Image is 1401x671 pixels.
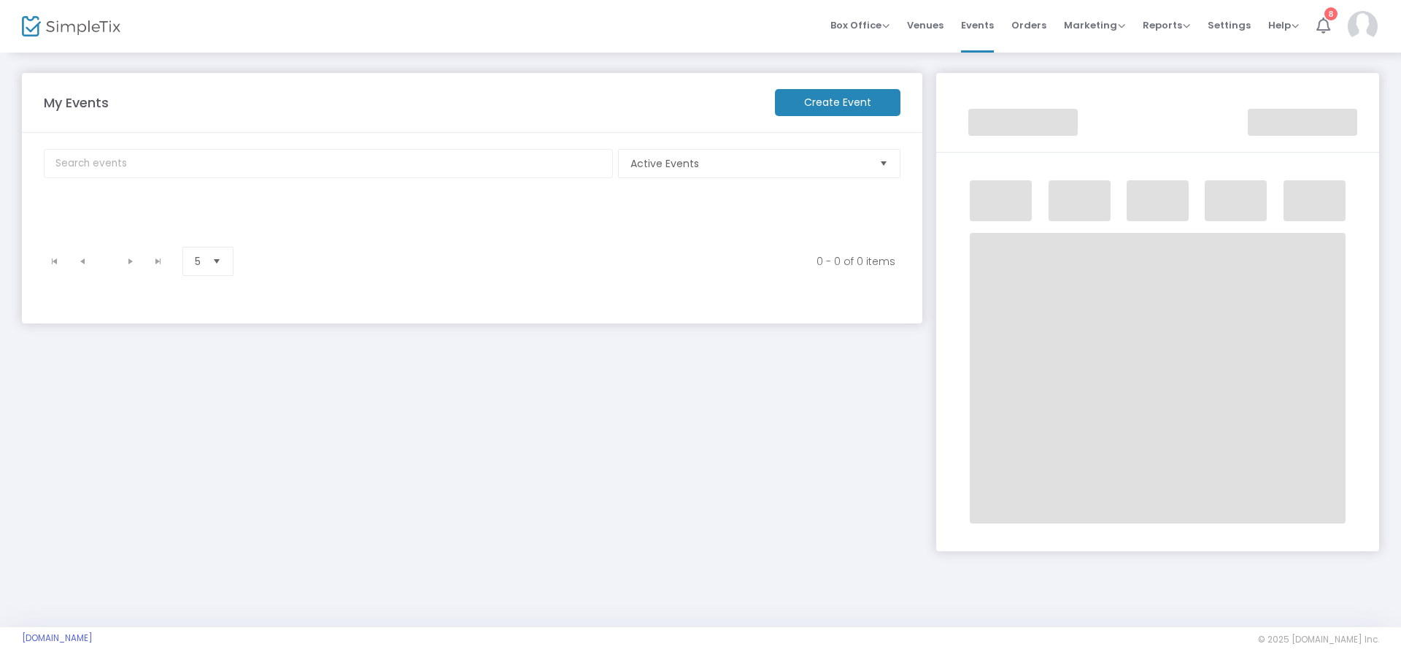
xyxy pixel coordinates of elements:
div: 8 [1324,7,1338,20]
button: Select [873,150,894,177]
span: Marketing [1064,18,1125,32]
span: © 2025 [DOMAIN_NAME] Inc. [1258,634,1379,645]
div: Data table [35,204,911,240]
span: Box Office [830,18,889,32]
m-panel-title: My Events [36,93,768,112]
span: 5 [195,254,201,269]
span: Events [961,7,994,44]
span: Venues [907,7,943,44]
button: Select [207,248,227,275]
span: Settings [1208,7,1251,44]
span: Reports [1143,18,1190,32]
input: Search events [44,149,613,178]
m-button: Create Event [775,89,900,116]
kendo-pager-info: 0 - 0 of 0 items [260,254,895,269]
span: Help [1268,18,1299,32]
span: Active Events [630,156,868,171]
a: [DOMAIN_NAME] [22,632,93,644]
span: Orders [1011,7,1046,44]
